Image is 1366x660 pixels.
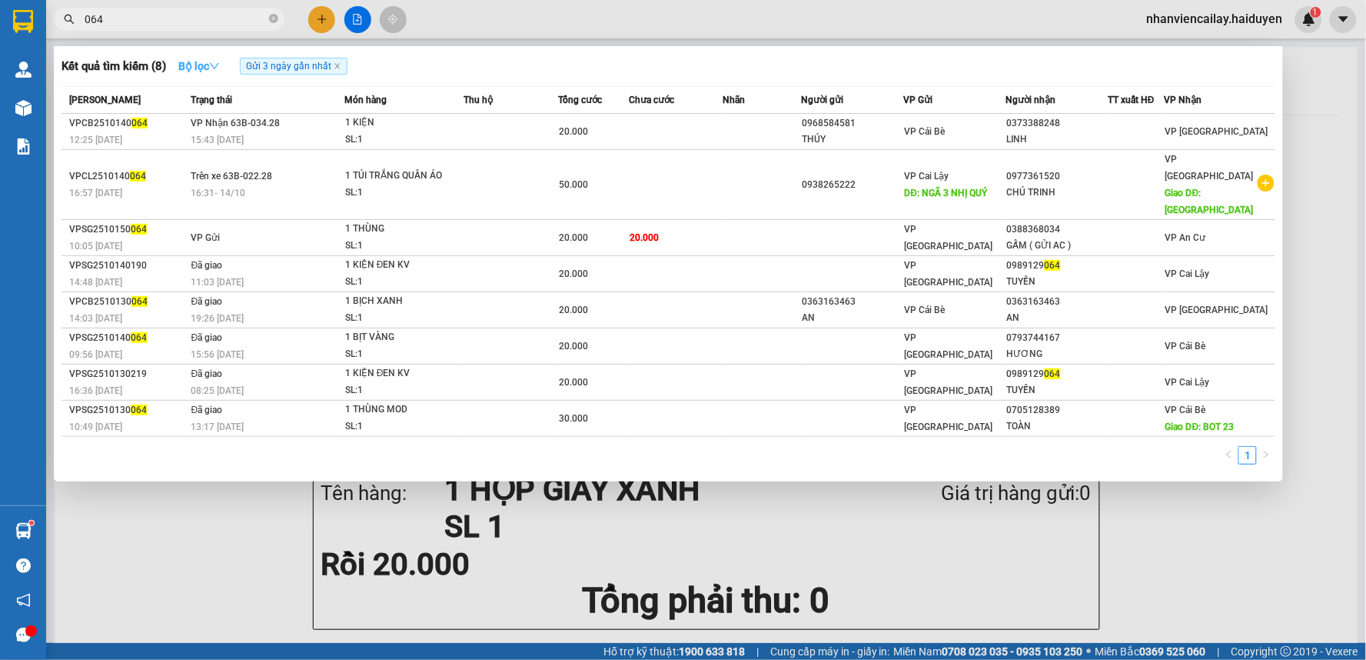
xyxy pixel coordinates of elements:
[1165,95,1202,105] span: VP Nhận
[334,62,341,70] span: close
[559,268,588,279] span: 20.000
[1165,305,1268,315] span: VP [GEOGRAPHIC_DATA]
[344,95,387,105] span: Món hàng
[1007,222,1108,238] div: 0388368034
[1007,168,1108,185] div: 0977361520
[559,179,588,190] span: 50.000
[559,377,588,388] span: 20.000
[61,58,166,75] h3: Kết quả tìm kiếm ( 8 )
[69,95,141,105] span: [PERSON_NAME]
[345,402,460,418] div: 1 THÙNG MOD
[12,101,37,117] span: Rồi :
[803,132,903,148] div: THÚY
[559,232,588,243] span: 20.000
[905,126,946,137] span: VP Cái Bè
[1165,422,1235,432] span: Giao DĐ: BOT 23
[69,115,187,132] div: VPCB2510140
[191,296,223,307] span: Đã giao
[131,332,147,343] span: 064
[1165,405,1206,415] span: VP Cái Bè
[803,177,903,193] div: 0938265222
[69,366,187,382] div: VPSG2510130219
[131,15,168,31] span: Nhận:
[1007,185,1108,201] div: CHÚ TRINH
[191,260,223,271] span: Đã giao
[1006,95,1056,105] span: Người nhận
[345,168,460,185] div: 1 TÚI TRẮNG QUẦN ÁO
[905,332,993,360] span: VP [GEOGRAPHIC_DATA]
[166,54,232,78] button: Bộ lọcdown
[191,332,223,343] span: Đã giao
[1220,446,1238,465] button: left
[29,521,34,525] sup: 1
[191,188,246,198] span: 16:31 - 14/10
[191,118,281,128] span: VP Nhận 63B-034.28
[905,305,946,315] span: VP Cái Bè
[1007,238,1108,254] div: GẤM ( GỬI AC )
[12,99,123,118] div: 20.000
[1007,330,1108,346] div: 0793744167
[69,188,122,198] span: 16:57 [DATE]
[85,11,266,28] input: Tìm tên, số ĐT hoặc mã đơn
[1007,258,1108,274] div: 0989129
[559,305,588,315] span: 20.000
[209,61,220,72] span: down
[558,95,602,105] span: Tổng cước
[464,95,493,105] span: Thu hộ
[559,341,588,352] span: 20.000
[1007,132,1108,148] div: LINH
[723,95,746,105] span: Nhãn
[559,126,588,137] span: 20.000
[131,50,287,68] div: MINH THƯ
[1165,377,1210,388] span: VP Cai Lậy
[1007,402,1108,418] div: 0705128389
[69,241,122,252] span: 10:05 [DATE]
[905,188,988,198] span: DĐ: NGÃ 3 NHỊ QUÝ
[905,405,993,432] span: VP [GEOGRAPHIC_DATA]
[345,132,460,148] div: SL: 1
[1007,115,1108,132] div: 0373388248
[69,258,187,274] div: VPSG2510140190
[345,418,460,435] div: SL: 1
[131,68,287,90] div: 0339959273
[1007,418,1108,435] div: TOÀN
[1165,232,1206,243] span: VP An Cư
[191,135,244,145] span: 15:43 [DATE]
[191,368,223,379] span: Đã giao
[1238,446,1257,465] li: 1
[269,12,278,27] span: close-circle
[1257,446,1275,465] li: Next Page
[1007,366,1108,382] div: 0989129
[1165,126,1268,137] span: VP [GEOGRAPHIC_DATA]
[1045,260,1061,271] span: 064
[803,310,903,326] div: AN
[1258,175,1275,192] span: plus-circle
[240,58,347,75] span: Gửi 3 ngày gần nhất
[16,628,31,642] span: message
[345,221,460,238] div: 1 THÙNG
[69,402,187,418] div: VPSG2510130
[13,32,121,50] div: NGHĨA
[69,313,122,324] span: 14:03 [DATE]
[559,413,588,424] span: 30.000
[1257,446,1275,465] button: right
[1007,346,1108,362] div: HƯƠNG
[131,405,147,415] span: 064
[13,15,37,31] span: Gửi:
[1007,310,1108,326] div: AN
[904,95,933,105] span: VP Gửi
[345,329,460,346] div: 1 BỊT VÀNG
[803,115,903,132] div: 0968584581
[191,171,273,182] span: Trên xe 63B-022.28
[191,95,233,105] span: Trạng thái
[1165,268,1210,279] span: VP Cai Lậy
[1261,450,1271,459] span: right
[345,115,460,132] div: 1 KIỆN
[69,168,187,185] div: VPCL2510140
[1007,274,1108,290] div: TUYỀN
[191,422,244,432] span: 13:17 [DATE]
[15,523,32,539] img: warehouse-icon
[191,385,244,396] span: 08:25 [DATE]
[1007,382,1108,398] div: TUYỀN
[15,62,32,78] img: warehouse-icon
